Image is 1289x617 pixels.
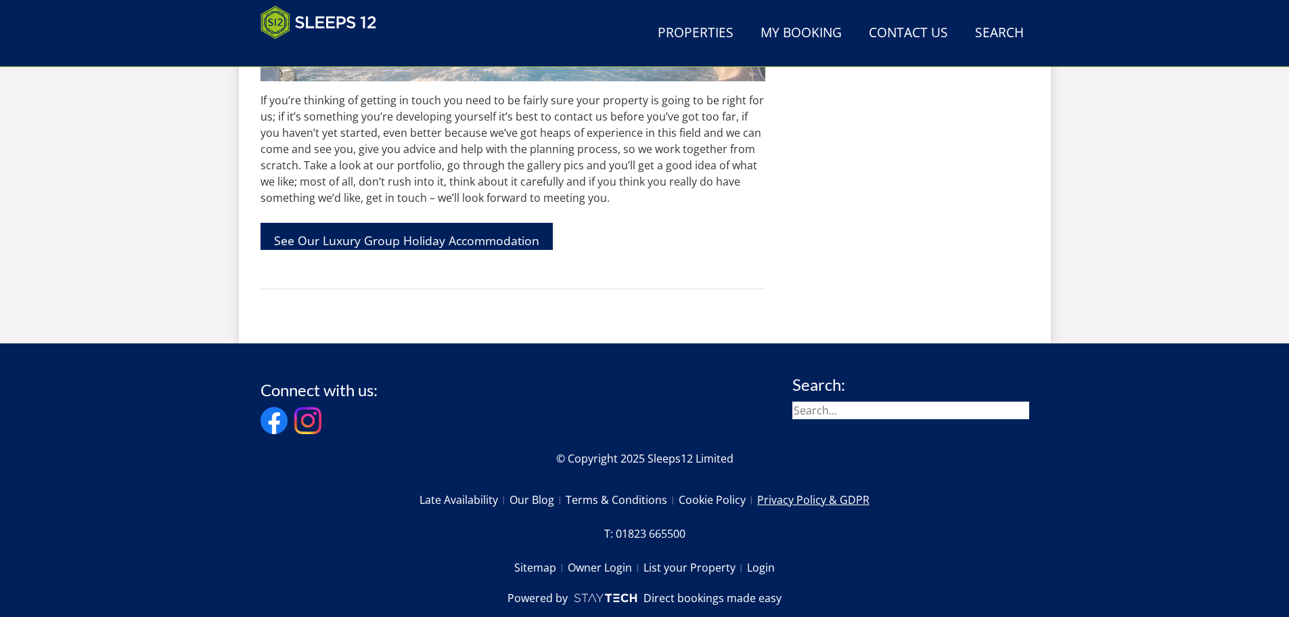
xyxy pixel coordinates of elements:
[261,223,553,250] a: See Our Luxury Group Holiday Accommodation
[755,18,847,49] a: My Booking
[254,47,396,59] iframe: Customer reviews powered by Trustpilot
[514,556,568,579] a: Sitemap
[568,556,643,579] a: Owner Login
[261,5,377,39] img: Sleeps 12
[643,556,747,579] a: List your Property
[757,488,869,511] a: Privacy Policy & GDPR
[970,18,1029,49] a: Search
[294,407,321,434] img: Instagram
[507,590,782,606] a: Powered byDirect bookings made easy
[792,376,1029,393] h3: Search:
[261,92,766,206] p: If you’re thinking of getting in touch you need to be fairly sure your property is going to be ri...
[566,488,679,511] a: Terms & Conditions
[652,18,739,49] a: Properties
[510,488,566,511] a: Our Blog
[261,450,1029,467] p: © Copyright 2025 Sleeps12 Limited
[573,590,638,606] img: scrumpy.png
[604,522,685,545] a: T: 01823 665500
[420,488,510,511] a: Late Availability
[679,488,757,511] a: Cookie Policy
[863,18,953,49] a: Contact Us
[747,556,775,579] a: Login
[261,407,288,434] img: Facebook
[261,381,378,399] h3: Connect with us:
[792,402,1029,419] input: Search...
